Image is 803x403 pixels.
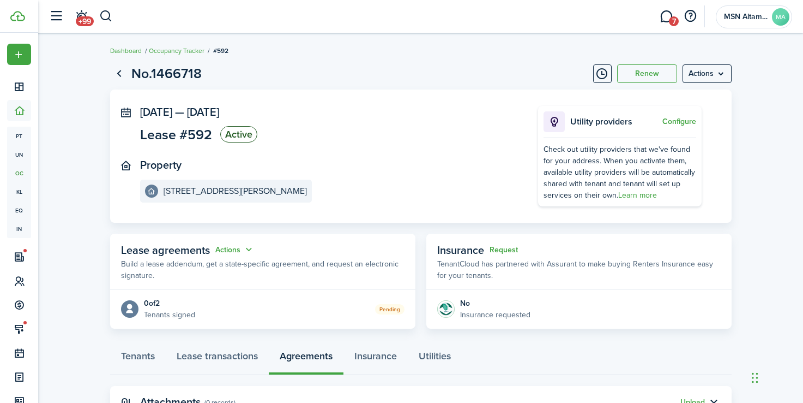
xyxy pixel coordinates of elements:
button: Request [490,246,518,254]
a: kl [7,182,31,201]
iframe: Chat Widget [621,285,803,403]
a: Messaging [656,3,677,31]
status: Pending [375,304,404,315]
a: Lease transactions [166,342,269,375]
span: [DATE] [187,104,219,120]
button: Actions [215,244,255,256]
span: [DATE] [140,104,172,120]
div: Check out utility providers that we've found for your address. When you activate them, available ... [544,144,696,201]
a: eq [7,201,31,220]
span: Insurance [437,242,484,258]
a: Dashboard [110,46,142,56]
a: oc [7,164,31,182]
a: pt [7,127,31,145]
img: TenantCloud [10,11,25,21]
a: Learn more [618,189,657,201]
span: — [175,104,184,120]
button: Search [99,7,113,26]
div: Drag [752,361,758,394]
button: Timeline [593,64,612,83]
h1: No.1466718 [131,63,202,84]
span: Lease #592 [140,128,212,141]
menu-btn: Actions [683,64,732,83]
panel-main-title: Property [140,159,182,171]
button: Open resource center [681,7,699,26]
span: #592 [213,46,228,56]
span: Lease agreements [121,242,210,258]
a: Notifications [71,3,92,31]
p: TenantCloud has partnered with Assurant to make buying Renters Insurance easy for your tenants. [437,258,721,281]
button: Configure [662,117,696,126]
p: Tenants signed [144,309,195,321]
a: Go back [110,64,129,83]
span: 7 [669,16,679,26]
a: Utilities [408,342,462,375]
a: Insurance [343,342,408,375]
span: MSN Altamesa LLC Series Series Guard Property Management [724,13,768,21]
a: Tenants [110,342,166,375]
img: Insurance protection [437,300,455,318]
div: No [460,298,530,309]
e-details-info-title: [STREET_ADDRESS][PERSON_NAME] [164,186,307,196]
p: Utility providers [570,115,660,128]
button: Open sidebar [46,6,67,27]
a: Occupancy Tracker [149,46,204,56]
status: Active [220,126,257,143]
button: Open menu [215,244,255,256]
div: 0 of 2 [144,298,195,309]
p: Insurance requested [460,309,530,321]
p: Build a lease addendum, get a state-specific agreement, and request an electronic signature. [121,258,404,281]
button: Renew [617,64,677,83]
button: Open menu [7,44,31,65]
a: in [7,220,31,238]
avatar-text: MA [772,8,789,26]
span: +99 [76,16,94,26]
a: un [7,145,31,164]
button: Open menu [683,64,732,83]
